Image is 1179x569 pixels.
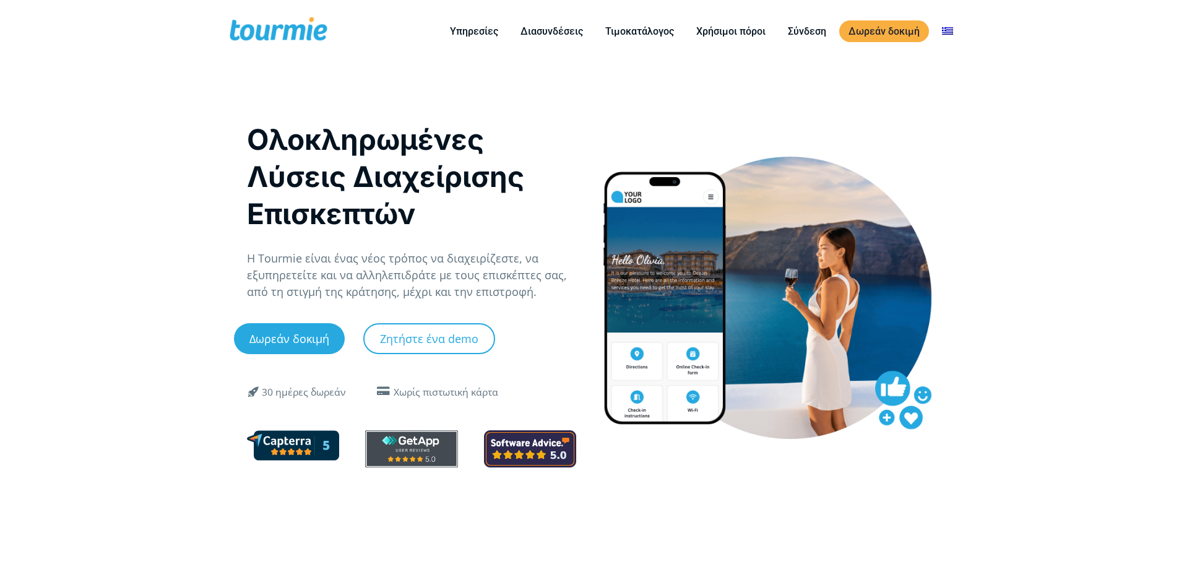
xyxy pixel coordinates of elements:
[247,250,577,300] p: Η Tourmie είναι ένας νέος τρόπος να διαχειρίζεστε, να εξυπηρετείτε και να αλληλεπιδράτε με τους ε...
[240,384,269,399] span: 
[839,20,929,42] a: Δωρεάν δοκιμή
[262,385,346,400] div: 30 ημέρες δωρεάν
[779,24,836,39] a: Σύνδεση
[374,386,394,396] span: 
[394,385,498,400] div: Χωρίς πιστωτική κάρτα
[247,121,577,232] h1: Ολοκληρωμένες Λύσεις Διαχείρισης Επισκεπτών
[596,24,683,39] a: Τιμοκατάλογος
[363,323,495,354] a: Ζητήστε ένα demo
[441,24,507,39] a: Υπηρεσίες
[511,24,592,39] a: Διασυνδέσεις
[687,24,775,39] a: Χρήσιμοι πόροι
[234,323,345,354] a: Δωρεάν δοκιμή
